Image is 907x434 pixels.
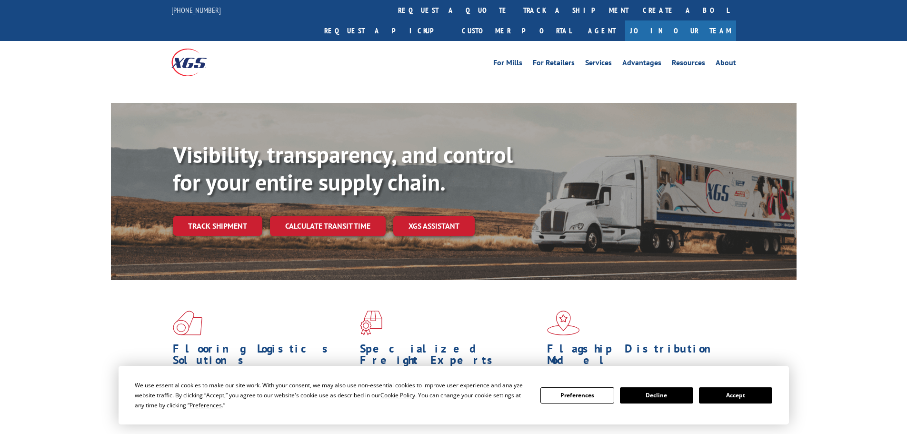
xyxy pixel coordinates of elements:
[270,216,386,236] a: Calculate transit time
[620,387,693,404] button: Decline
[360,311,382,335] img: xgs-icon-focused-on-flooring-red
[360,343,540,371] h1: Specialized Freight Experts
[171,5,221,15] a: [PHONE_NUMBER]
[533,59,575,70] a: For Retailers
[173,311,202,335] img: xgs-icon-total-supply-chain-intelligence-red
[547,343,727,371] h1: Flagship Distribution Model
[173,343,353,371] h1: Flooring Logistics Solutions
[625,20,736,41] a: Join Our Team
[393,216,475,236] a: XGS ASSISTANT
[380,391,415,399] span: Cookie Policy
[119,366,789,424] div: Cookie Consent Prompt
[173,140,513,197] b: Visibility, transparency, and control for your entire supply chain.
[317,20,455,41] a: Request a pickup
[578,20,625,41] a: Agent
[135,380,529,410] div: We use essential cookies to make our site work. With your consent, we may also use non-essential ...
[699,387,772,404] button: Accept
[455,20,578,41] a: Customer Portal
[672,59,705,70] a: Resources
[189,401,222,409] span: Preferences
[540,387,614,404] button: Preferences
[622,59,661,70] a: Advantages
[547,311,580,335] img: xgs-icon-flagship-distribution-model-red
[173,216,262,236] a: Track shipment
[716,59,736,70] a: About
[585,59,612,70] a: Services
[493,59,522,70] a: For Mills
